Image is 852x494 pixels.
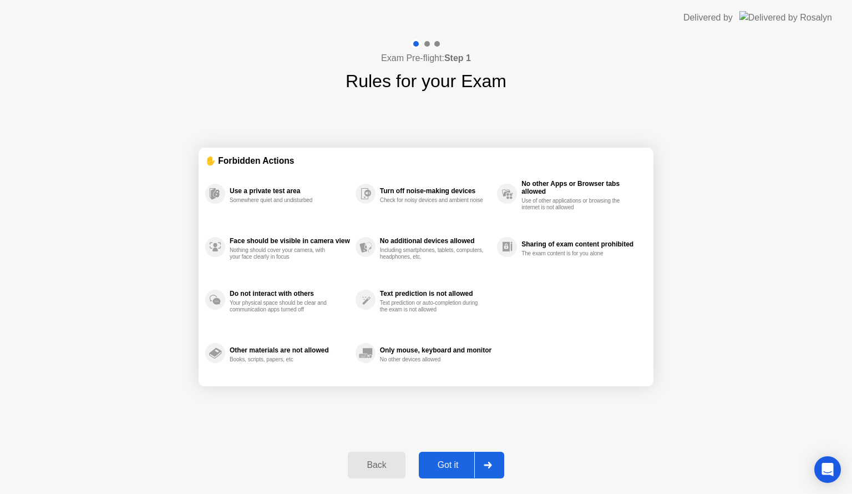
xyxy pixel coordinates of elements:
[230,300,334,313] div: Your physical space should be clear and communication apps turned off
[230,290,350,298] div: Do not interact with others
[230,237,350,245] div: Face should be visible in camera view
[230,346,350,354] div: Other materials are not allowed
[521,198,626,211] div: Use of other applications or browsing the internet is not allowed
[380,290,491,298] div: Text prediction is not allowed
[419,452,504,478] button: Got it
[230,187,350,195] div: Use a private test area
[346,68,506,94] h1: Rules for your Exam
[381,52,471,65] h4: Exam Pre-flight:
[739,11,832,24] img: Delivered by Rosalyn
[814,456,841,483] div: Open Intercom Messenger
[348,452,405,478] button: Back
[230,356,334,363] div: Books, scripts, papers, etc
[230,197,334,204] div: Somewhere quiet and undisturbed
[380,187,491,195] div: Turn off noise-making devices
[380,197,485,204] div: Check for noisy devices and ambient noise
[351,460,402,470] div: Back
[521,240,641,248] div: Sharing of exam content prohibited
[380,237,491,245] div: No additional devices allowed
[230,247,334,260] div: Nothing should cover your camera, with your face clearly in focus
[380,356,485,363] div: No other devices allowed
[521,180,641,195] div: No other Apps or Browser tabs allowed
[521,250,626,257] div: The exam content is for you alone
[422,460,474,470] div: Got it
[380,300,485,313] div: Text prediction or auto-completion during the exam is not allowed
[683,11,733,24] div: Delivered by
[205,154,647,167] div: ✋ Forbidden Actions
[444,53,471,63] b: Step 1
[380,346,491,354] div: Only mouse, keyboard and monitor
[380,247,485,260] div: Including smartphones, tablets, computers, headphones, etc.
